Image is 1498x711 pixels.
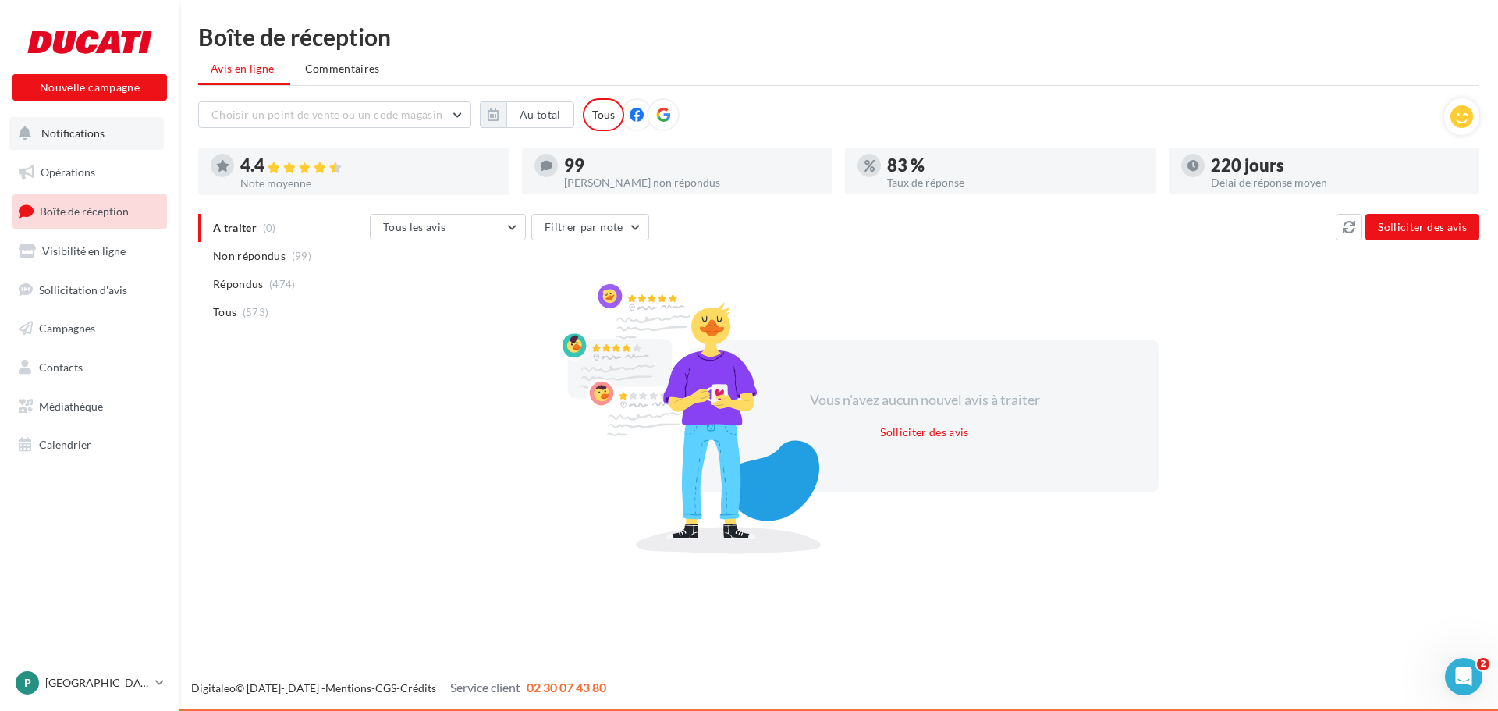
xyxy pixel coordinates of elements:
[370,214,526,240] button: Tous les avis
[9,428,170,461] a: Calendrier
[240,178,497,189] div: Note moyenne
[42,244,126,258] span: Visibilité en ligne
[564,177,821,188] div: [PERSON_NAME] non répondus
[1477,658,1489,670] span: 2
[12,74,167,101] button: Nouvelle campagne
[39,283,127,296] span: Sollicitation d'avis
[211,108,442,121] span: Choisir un point de vente ou un code magasin
[1445,658,1482,695] iframe: Intercom live chat
[9,312,170,345] a: Campagnes
[874,423,975,442] button: Solliciter des avis
[39,400,103,413] span: Médiathèque
[198,101,471,128] button: Choisir un point de vente ou un code magasin
[9,117,164,150] button: Notifications
[480,101,574,128] button: Au total
[1365,214,1479,240] button: Solliciter des avis
[9,351,170,384] a: Contacts
[41,165,95,179] span: Opérations
[531,214,649,240] button: Filtrer par note
[198,25,1479,48] div: Boîte de réception
[243,306,269,318] span: (573)
[790,390,1059,411] div: Vous n'avez aucun nouvel avis à traiter
[583,98,624,131] div: Tous
[506,101,574,128] button: Au total
[305,61,380,76] span: Commentaires
[1211,177,1468,188] div: Délai de réponse moyen
[213,304,236,320] span: Tous
[325,681,371,695] a: Mentions
[269,278,296,290] span: (474)
[24,675,31,691] span: P
[1211,157,1468,174] div: 220 jours
[41,126,105,140] span: Notifications
[292,250,311,262] span: (99)
[40,204,129,218] span: Boîte de réception
[9,194,170,228] a: Boîte de réception
[375,681,396,695] a: CGS
[9,235,170,268] a: Visibilité en ligne
[39,322,95,335] span: Campagnes
[887,177,1144,188] div: Taux de réponse
[213,276,264,292] span: Répondus
[887,157,1144,174] div: 83 %
[9,390,170,423] a: Médiathèque
[191,681,606,695] span: © [DATE]-[DATE] - - -
[527,680,606,695] span: 02 30 07 43 80
[191,681,236,695] a: Digitaleo
[450,680,520,695] span: Service client
[39,361,83,374] span: Contacts
[9,156,170,189] a: Opérations
[564,157,821,174] div: 99
[39,438,91,451] span: Calendrier
[213,248,286,264] span: Non répondus
[9,274,170,307] a: Sollicitation d'avis
[12,668,167,698] a: P [GEOGRAPHIC_DATA]
[400,681,436,695] a: Crédits
[240,157,497,175] div: 4.4
[383,220,446,233] span: Tous les avis
[45,675,149,691] p: [GEOGRAPHIC_DATA]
